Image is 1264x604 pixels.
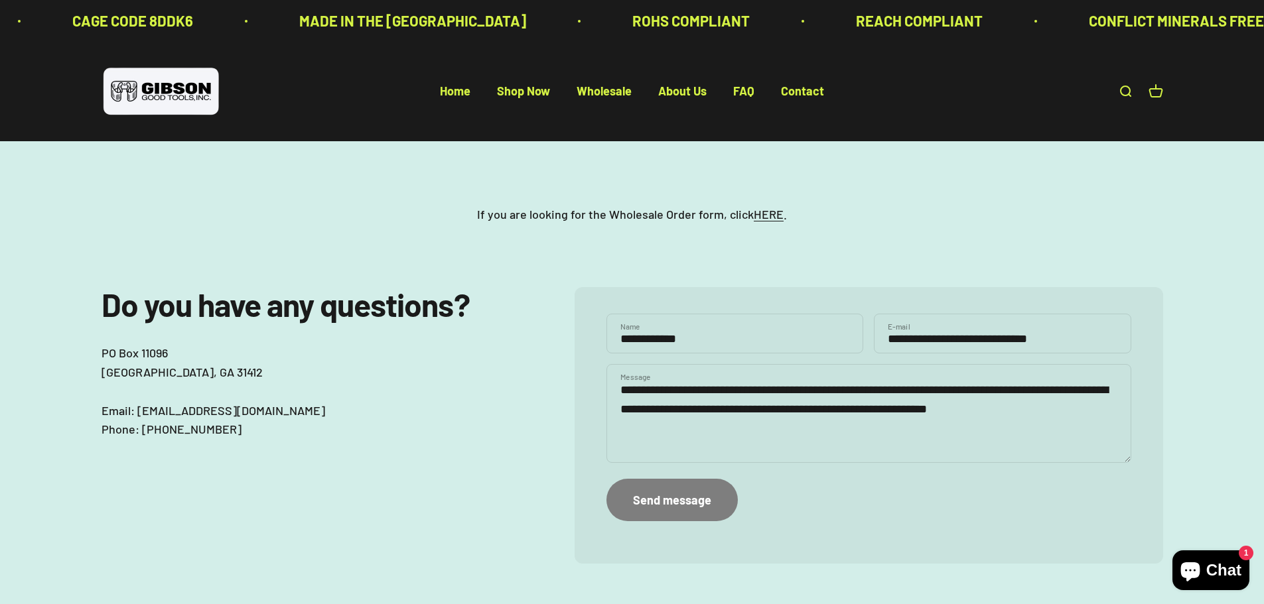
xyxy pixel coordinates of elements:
a: Home [440,84,470,99]
a: Wholesale [577,84,632,99]
p: ROHS COMPLIANT [574,9,691,32]
p: REACH COMPLIANT [798,9,924,32]
p: If you are looking for the Wholesale Order form, click . [477,205,787,224]
p: PO Box 11096 [GEOGRAPHIC_DATA], GA 31412 Email: [EMAIL_ADDRESS][DOMAIN_NAME] Phone: [PHONE_NUMBER] [102,343,522,439]
a: Contact [781,84,824,99]
button: Send message [606,479,738,520]
p: MADE IN THE [GEOGRAPHIC_DATA] [241,9,468,32]
a: FAQ [733,84,754,99]
div: Send message [633,491,711,510]
a: HERE [754,207,784,221]
a: Shop Now [497,84,550,99]
p: CAGE CODE 8DDK6 [14,9,135,32]
a: About Us [658,84,707,99]
p: CONFLICT MINERALS FREE [1030,9,1206,32]
h2: Do you have any questions? [102,287,522,322]
inbox-online-store-chat: Shopify online store chat [1168,550,1253,593]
